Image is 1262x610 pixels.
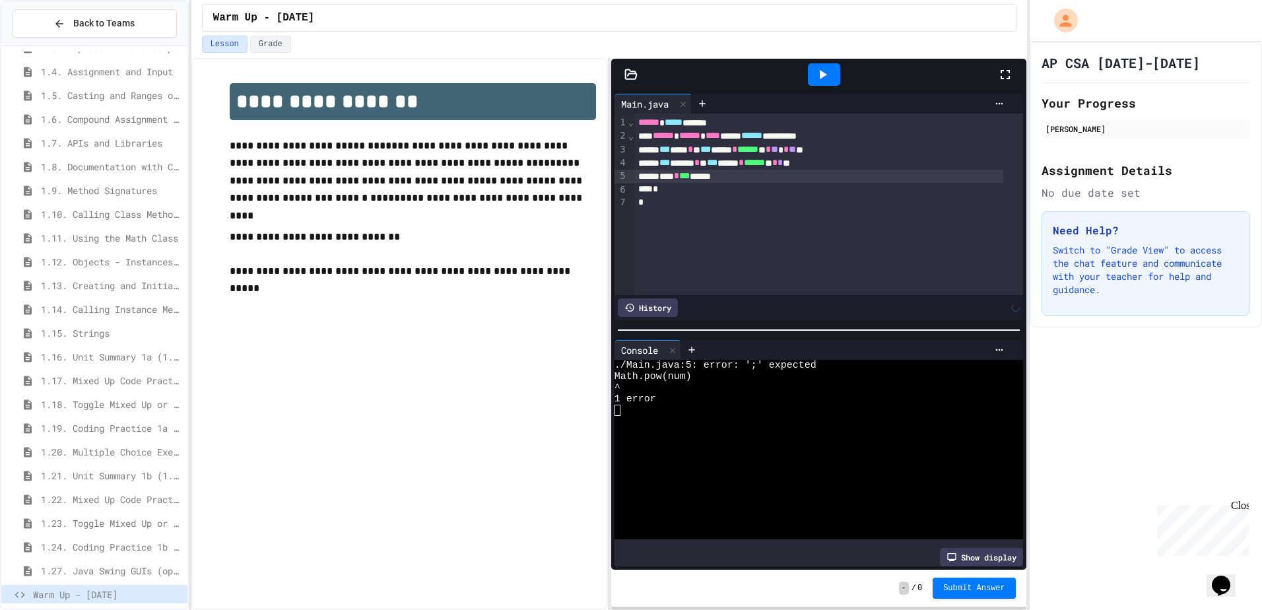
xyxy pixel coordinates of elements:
[41,445,182,459] span: 1.20. Multiple Choice Exercises for Unit 1a (1.1-1.6)
[41,231,182,245] span: 1.11. Using the Math Class
[614,170,628,183] div: 5
[41,88,182,102] span: 1.5. Casting and Ranges of Values
[614,97,675,111] div: Main.java
[614,156,628,170] div: 4
[41,207,182,221] span: 1.10. Calling Class Methods
[614,116,628,129] div: 1
[5,5,91,84] div: Chat with us now!Close
[628,117,634,127] span: Fold line
[614,196,628,209] div: 7
[41,540,182,554] span: 1.24. Coding Practice 1b (1.7-1.15)
[917,583,922,593] span: 0
[33,588,182,601] span: Warm Up - [DATE]
[1046,123,1246,135] div: [PERSON_NAME]
[1152,500,1249,556] iframe: chat widget
[41,374,182,388] span: 1.17. Mixed Up Code Practice 1.1-1.6
[41,255,182,269] span: 1.12. Objects - Instances of Classes
[12,9,177,38] button: Back to Teams
[41,469,182,483] span: 1.21. Unit Summary 1b (1.7-1.15)
[1053,244,1239,296] p: Switch to "Grade View" to access the chat feature and communicate with your teacher for help and ...
[614,94,692,114] div: Main.java
[899,582,909,595] span: -
[912,583,916,593] span: /
[614,360,816,371] span: ./Main.java:5: error: ';' expected
[41,516,182,530] span: 1.23. Toggle Mixed Up or Write Code Practice 1b (1.7-1.15)
[628,131,634,141] span: Fold line
[614,340,681,360] div: Console
[41,279,182,292] span: 1.13. Creating and Initializing Objects: Constructors
[41,326,182,340] span: 1.15. Strings
[41,421,182,435] span: 1.19. Coding Practice 1a (1.1-1.6)
[1042,161,1250,180] h2: Assignment Details
[943,583,1005,593] span: Submit Answer
[618,298,678,317] div: History
[614,393,656,405] span: 1 error
[73,17,135,30] span: Back to Teams
[614,343,665,357] div: Console
[614,371,692,382] span: Math.pow(num)
[933,578,1016,599] button: Submit Answer
[41,564,182,578] span: 1.27. Java Swing GUIs (optional)
[614,143,628,156] div: 3
[940,548,1023,566] div: Show display
[41,112,182,126] span: 1.6. Compound Assignment Operators
[41,302,182,316] span: 1.14. Calling Instance Methods
[213,10,315,26] span: Warm Up - [DATE]
[202,36,248,53] button: Lesson
[1053,222,1239,238] h3: Need Help?
[41,184,182,197] span: 1.9. Method Signatures
[41,350,182,364] span: 1.16. Unit Summary 1a (1.1-1.6)
[614,184,628,197] div: 6
[1042,94,1250,112] h2: Your Progress
[41,397,182,411] span: 1.18. Toggle Mixed Up or Write Code Practice 1.1-1.6
[250,36,291,53] button: Grade
[1042,185,1250,201] div: No due date set
[41,136,182,150] span: 1.7. APIs and Libraries
[614,382,620,393] span: ^
[41,160,182,174] span: 1.8. Documentation with Comments and Preconditions
[614,129,628,143] div: 2
[41,492,182,506] span: 1.22. Mixed Up Code Practice 1b (1.7-1.15)
[41,65,182,79] span: 1.4. Assignment and Input
[1207,557,1249,597] iframe: chat widget
[1040,5,1081,36] div: My Account
[1042,53,1200,72] h1: AP CSA [DATE]-[DATE]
